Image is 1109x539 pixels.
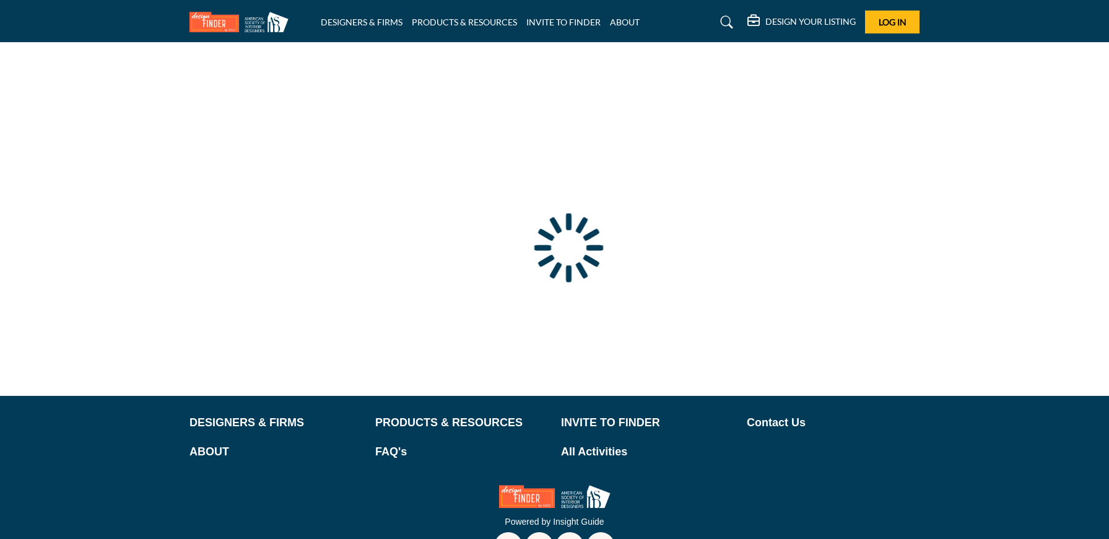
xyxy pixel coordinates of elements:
a: INVITE TO FINDER [561,414,734,431]
button: Log In [865,11,920,33]
a: Contact Us [747,414,920,431]
div: DESIGN YOUR LISTING [747,15,856,30]
img: Site Logo [189,12,295,32]
a: PRODUCTS & RESOURCES [412,17,517,27]
span: Log In [879,17,907,27]
a: PRODUCTS & RESOURCES [375,414,548,431]
a: INVITE TO FINDER [526,17,601,27]
h5: DESIGN YOUR LISTING [765,16,856,27]
a: DESIGNERS & FIRMS [189,414,362,431]
a: Powered by Insight Guide [505,517,604,527]
a: DESIGNERS & FIRMS [321,17,402,27]
a: Search [708,12,741,32]
a: ABOUT [610,17,640,27]
a: All Activities [561,444,734,460]
img: No Site Logo [499,485,611,508]
a: ABOUT [189,444,362,460]
a: FAQ's [375,444,548,460]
